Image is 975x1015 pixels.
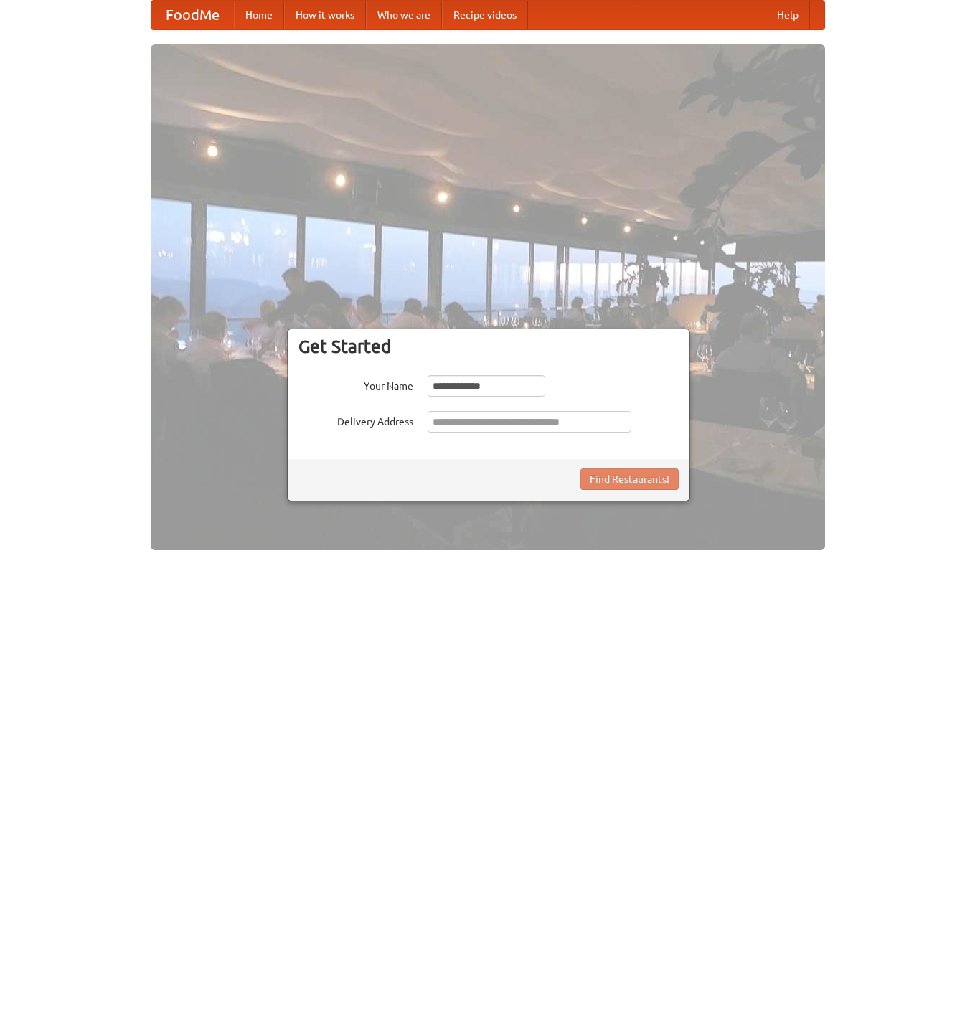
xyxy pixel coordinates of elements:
[234,1,284,29] a: Home
[766,1,810,29] a: Help
[580,468,679,490] button: Find Restaurants!
[366,1,442,29] a: Who we are
[298,336,679,357] h3: Get Started
[442,1,528,29] a: Recipe videos
[298,375,413,393] label: Your Name
[298,411,413,429] label: Delivery Address
[284,1,366,29] a: How it works
[151,1,234,29] a: FoodMe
